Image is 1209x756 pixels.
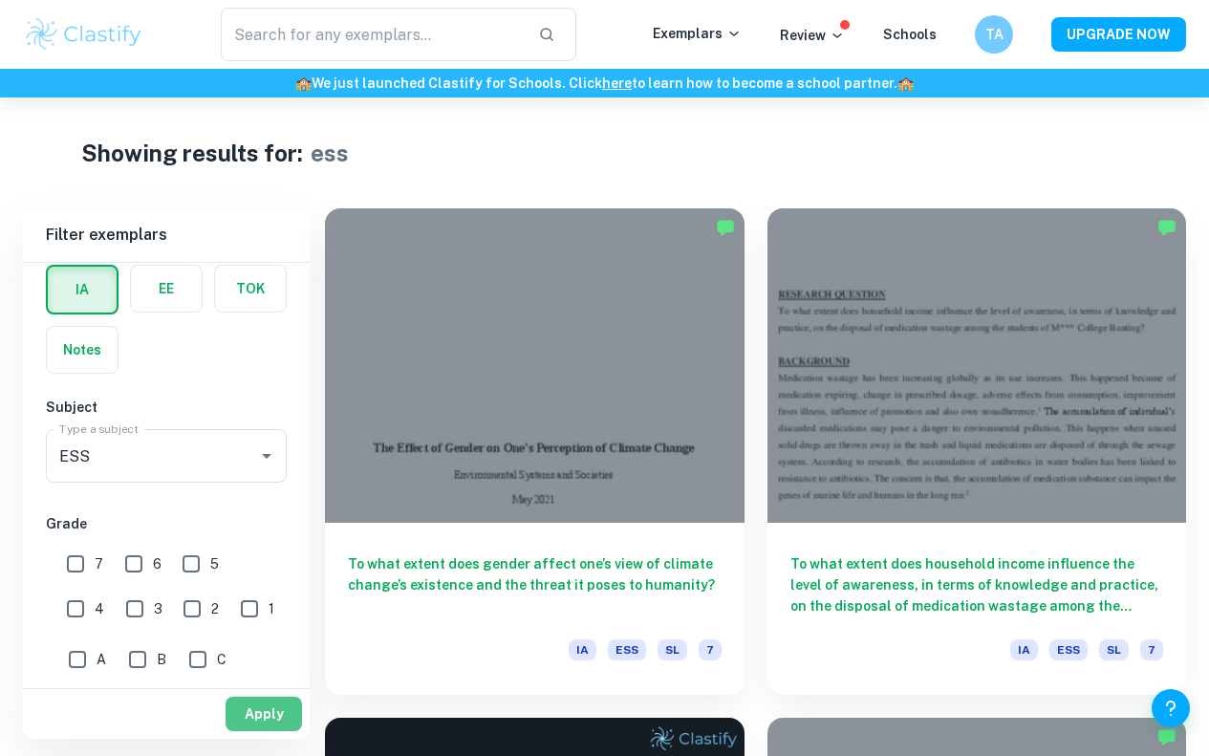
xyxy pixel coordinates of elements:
h6: Filter exemplars [23,208,310,262]
img: Marked [1157,218,1177,237]
span: ESS [1049,639,1088,660]
span: B [157,649,166,670]
a: To what extent does household income influence the level of awareness, in terms of knowledge and ... [767,208,1187,695]
h6: To what extent does household income influence the level of awareness, in terms of knowledge and ... [790,553,1164,616]
h1: Showing results for: [81,136,303,170]
button: UPGRADE NOW [1051,17,1186,52]
h6: To what extent does gender affect one’s view of climate change’s existence and the threat it pose... [348,553,722,616]
span: 1 [269,598,274,619]
button: Help and Feedback [1152,689,1190,727]
label: Type a subject [59,421,139,437]
p: Review [780,25,845,46]
span: 🏫 [897,76,914,91]
h1: ess [311,136,349,170]
span: C [217,649,227,670]
span: ESS [608,639,646,660]
span: SL [1099,639,1129,660]
span: A [97,649,106,670]
h6: Grade [46,513,287,534]
input: Search for any exemplars... [221,8,523,61]
button: Apply [226,697,302,731]
span: 5 [210,553,219,574]
span: 2 [211,598,219,619]
button: EE [131,266,202,312]
span: IA [569,639,596,660]
span: 4 [95,598,104,619]
span: 6 [153,553,162,574]
button: Notes [47,327,118,373]
button: TA [975,15,1013,54]
p: Exemplars [653,23,742,44]
button: Open [253,443,280,469]
span: 3 [154,598,162,619]
h6: TA [983,24,1005,45]
img: Clastify logo [23,15,144,54]
img: Marked [1157,727,1177,746]
span: 7 [95,553,103,574]
button: TOK [215,266,286,312]
a: here [602,76,632,91]
span: SL [658,639,687,660]
a: To what extent does gender affect one’s view of climate change’s existence and the threat it pose... [325,208,745,695]
a: Schools [883,27,937,42]
span: 7 [1140,639,1163,660]
span: 🏫 [295,76,312,91]
span: 7 [699,639,722,660]
h6: Subject [46,397,287,418]
button: IA [48,267,117,313]
img: Marked [716,218,735,237]
span: IA [1010,639,1038,660]
h6: We just launched Clastify for Schools. Click to learn how to become a school partner. [4,73,1205,94]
